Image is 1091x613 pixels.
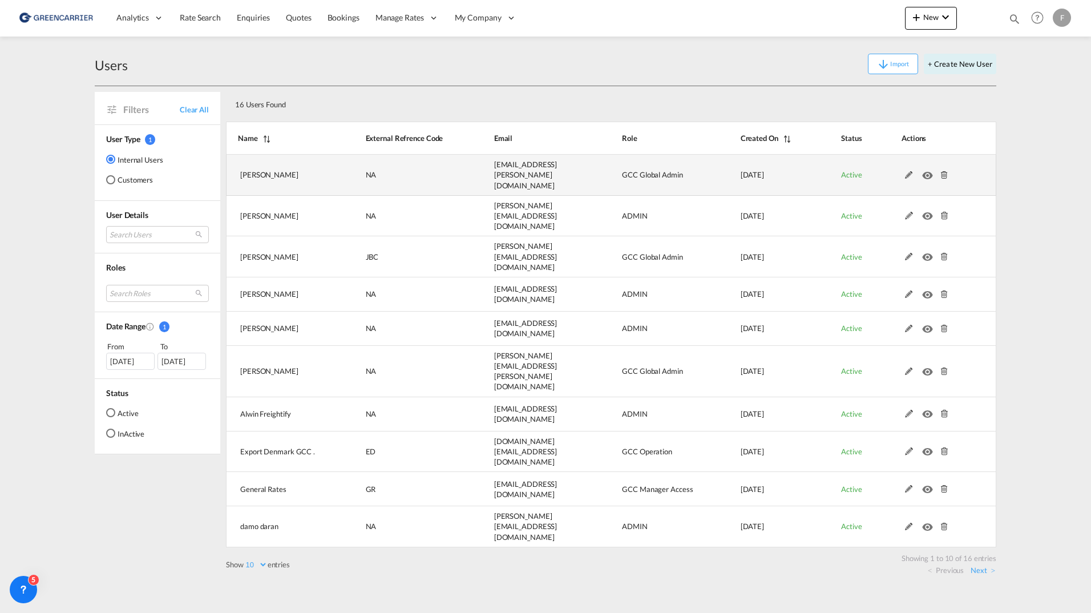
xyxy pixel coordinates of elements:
[240,324,298,333] span: [PERSON_NAME]
[494,479,557,499] span: [EMAIL_ADDRESS][DOMAIN_NAME]
[922,365,937,373] md-icon: icon-eye
[226,346,337,397] td: Saranya K
[240,447,315,456] span: Export Denmark GCC .
[337,506,466,547] td: NA
[741,409,764,418] span: [DATE]
[494,284,557,304] span: [EMAIL_ADDRESS][DOMAIN_NAME]
[366,447,376,456] span: ED
[928,565,964,575] a: Previous
[337,472,466,506] td: GR
[922,209,937,217] md-icon: icon-eye
[741,211,764,220] span: [DATE]
[712,506,813,547] td: 2025-01-14
[455,12,502,23] span: My Company
[337,346,466,397] td: NA
[494,511,557,541] span: [PERSON_NAME][EMAIL_ADDRESS][DOMAIN_NAME]
[106,154,163,165] md-radio-button: Internal Users
[712,277,813,312] td: 2025-07-01
[741,170,764,179] span: [DATE]
[741,447,764,456] span: [DATE]
[226,196,337,237] td: Tamizh Selvi
[146,322,155,331] md-icon: Created On
[466,122,594,155] th: Email
[337,431,466,473] td: ED
[226,236,337,277] td: Julius Brødbæk Casparij
[494,404,557,424] span: [EMAIL_ADDRESS][DOMAIN_NAME]
[593,397,712,431] td: ADMIN
[226,155,337,196] td: Janni Hartmann
[337,196,466,237] td: NA
[593,236,712,277] td: GCC Global Admin
[593,277,712,312] td: ADMIN
[905,7,957,30] button: icon-plus 400-fgNewicon-chevron-down
[841,289,862,299] span: Active
[286,13,311,22] span: Quotes
[366,366,377,376] span: NA
[240,170,298,179] span: [PERSON_NAME]
[366,409,377,418] span: NA
[593,122,712,155] th: Role
[622,447,672,456] span: GCC Operation
[106,388,128,398] span: Status
[494,318,557,338] span: [EMAIL_ADDRESS][DOMAIN_NAME]
[922,322,937,330] md-icon: icon-eye
[741,522,764,531] span: [DATE]
[106,210,148,220] span: User Details
[159,341,209,352] div: To
[910,13,952,22] span: New
[622,409,648,418] span: ADMIN
[873,122,996,155] th: Actions
[622,252,682,261] span: GCC Global Admin
[922,288,937,296] md-icon: icon-eye
[328,13,359,22] span: Bookings
[593,312,712,346] td: ADMIN
[337,312,466,346] td: NA
[226,397,337,431] td: Alwin Freightify
[922,407,937,415] md-icon: icon-eye
[366,485,376,494] span: GR
[841,252,862,261] span: Active
[366,170,377,179] span: NA
[1008,13,1021,25] md-icon: icon-magnify
[240,211,298,220] span: [PERSON_NAME]
[240,289,298,299] span: [PERSON_NAME]
[712,397,813,431] td: 2025-02-13
[922,445,937,453] md-icon: icon-eye
[593,155,712,196] td: GCC Global Admin
[231,91,916,114] div: 16 Users Found
[180,13,221,22] span: Rate Search
[466,346,594,397] td: saranya.kothandan@freightfy.com
[494,160,557,189] span: [EMAIL_ADDRESS][PERSON_NAME][DOMAIN_NAME]
[971,565,995,575] a: Next
[841,211,862,220] span: Active
[106,134,140,144] span: User Type
[741,289,764,299] span: [DATE]
[106,407,144,418] md-radio-button: Active
[593,506,712,547] td: ADMIN
[712,472,813,506] td: 2025-01-18
[240,485,286,494] span: General Rates
[712,346,813,397] td: 2025-04-22
[240,409,290,418] span: Alwin Freightify
[240,252,298,261] span: [PERSON_NAME]
[466,236,594,277] td: julius.brodbak.casparij@greencarrier.com
[466,196,594,237] td: tamizhselvi@freightify.in
[622,170,682,179] span: GCC Global Admin
[366,211,377,220] span: NA
[159,321,169,332] span: 1
[337,122,466,155] th: External Refrence Code
[922,250,937,258] md-icon: icon-eye
[1053,9,1071,27] div: F
[337,277,466,312] td: NA
[366,252,379,261] span: JBC
[593,431,712,473] td: GCC Operation
[741,366,764,376] span: [DATE]
[741,252,764,261] span: [DATE]
[466,312,594,346] td: imran.khan@freightfy.com
[226,122,337,155] th: Name
[922,168,937,176] md-icon: icon-eye
[922,520,937,528] md-icon: icon-eye
[237,13,270,22] span: Enquiries
[106,321,146,331] span: Date Range
[841,324,862,333] span: Active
